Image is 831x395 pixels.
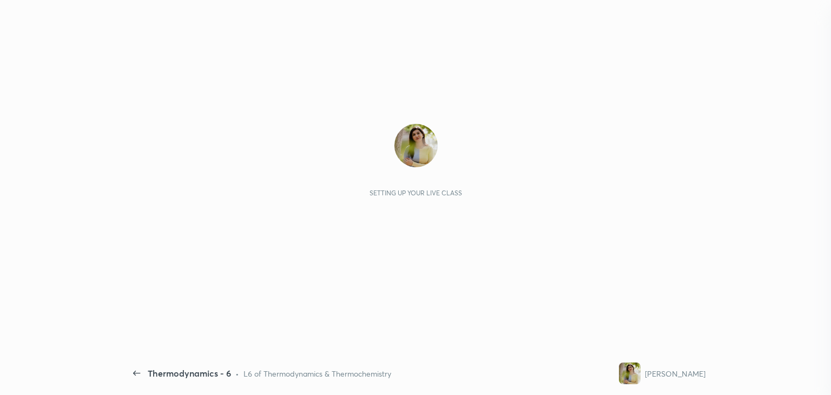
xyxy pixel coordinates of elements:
div: • [235,368,239,379]
div: [PERSON_NAME] [645,368,705,379]
img: b41c7e87cd84428c80b38b7c8c47b8b0.jpg [394,124,438,167]
div: L6 of Thermodynamics & Thermochemistry [243,368,391,379]
img: b41c7e87cd84428c80b38b7c8c47b8b0.jpg [619,363,641,384]
div: Setting up your live class [370,189,462,197]
div: Thermodynamics - 6 [148,367,231,380]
